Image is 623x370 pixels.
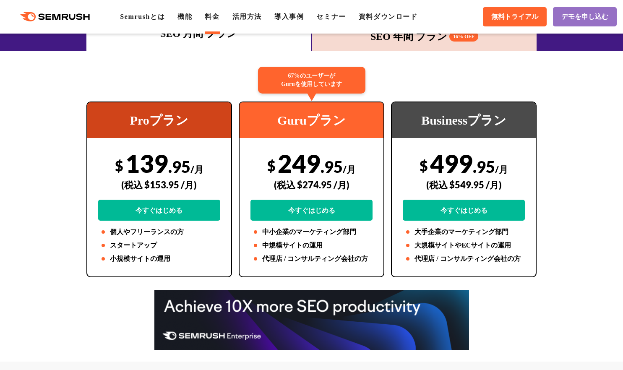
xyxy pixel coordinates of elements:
li: 代理店 / コンサルティング会社の方 [250,254,373,264]
span: .95 [168,157,190,176]
div: 499 [403,149,525,221]
li: 中規模サイトの運用 [250,240,373,250]
div: 67%のユーザーが Guruを使用しています [258,67,365,94]
a: 今すぐはじめる [403,200,525,221]
li: 中小企業のマーケティング部門 [250,227,373,237]
a: デモを申し込む [553,7,617,26]
div: (税込 $153.95 /月) [98,170,220,200]
span: .95 [473,157,495,176]
a: 資料ダウンロード [359,13,418,20]
a: 今すぐはじめる [250,200,373,221]
a: 今すぐはじめる [98,200,220,221]
div: (税込 $274.95 /月) [250,170,373,200]
span: 16% OFF [449,31,478,42]
a: 活用方法 [232,13,262,20]
span: $ [115,157,123,174]
span: $ [420,157,428,174]
li: 大規模サイトやECサイトの運用 [403,240,525,250]
a: セミナー [316,13,346,20]
div: (税込 $549.95 /月) [403,170,525,200]
div: 139 [98,149,220,221]
a: 料金 [205,13,219,20]
div: Proプラン [87,102,231,138]
li: 代理店 / コンサルティング会社の方 [403,254,525,264]
div: Guruプラン [240,102,383,138]
span: /月 [495,164,508,175]
span: 無料トライアル [491,13,538,21]
span: /月 [343,164,356,175]
a: 機能 [177,13,192,20]
div: Businessプラン [392,102,536,138]
div: SEO 年間 プラン [316,29,533,44]
div: SEO 月間 プラン [91,26,307,41]
li: 大手企業のマーケティング部門 [403,227,525,237]
li: スタートアップ [98,240,220,250]
a: 無料トライアル [483,7,547,26]
span: /月 [190,164,203,175]
a: Semrushとは [120,13,165,20]
span: $ [267,157,276,174]
a: 導入事例 [274,13,304,20]
span: デモを申し込む [561,13,608,21]
li: 個人やフリーランスの方 [98,227,220,237]
li: 小規模サイトの運用 [98,254,220,264]
div: 249 [250,149,373,221]
span: .95 [321,157,343,176]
